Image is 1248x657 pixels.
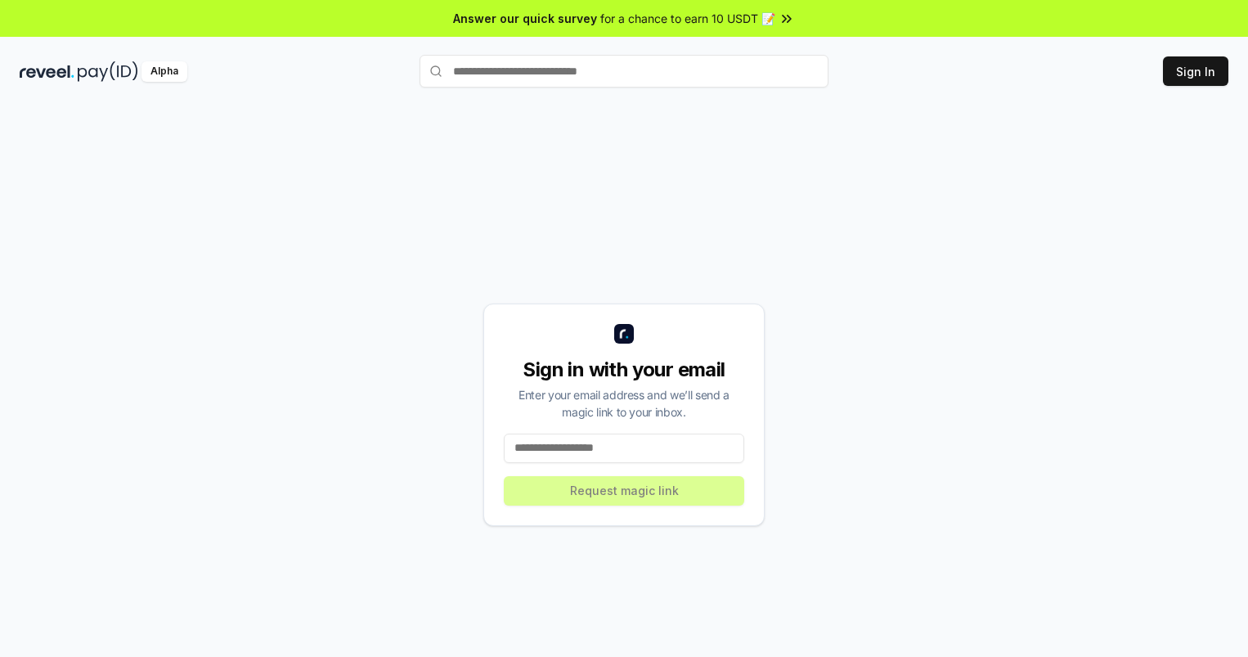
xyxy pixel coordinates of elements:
span: for a chance to earn 10 USDT 📝 [600,10,775,27]
div: Alpha [141,61,187,82]
button: Sign In [1163,56,1228,86]
div: Sign in with your email [504,357,744,383]
img: pay_id [78,61,138,82]
div: Enter your email address and we’ll send a magic link to your inbox. [504,386,744,421]
span: Answer our quick survey [453,10,597,27]
img: reveel_dark [20,61,74,82]
img: logo_small [614,324,634,344]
